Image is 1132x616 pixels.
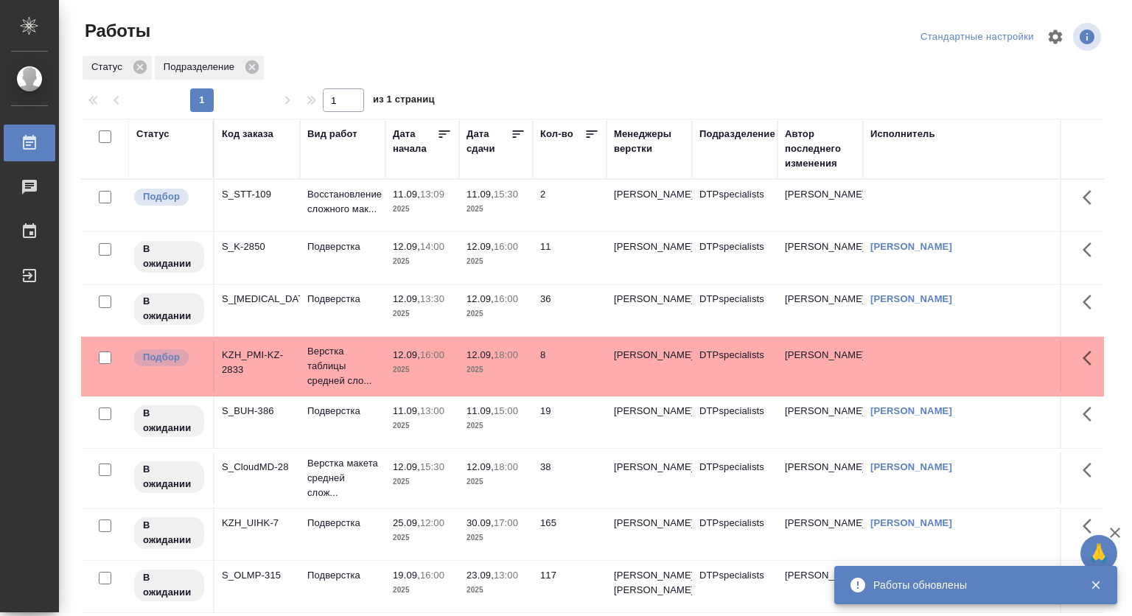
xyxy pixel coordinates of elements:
p: 23.09, [467,570,494,581]
p: Верстка таблицы средней сло... [307,344,378,388]
p: 2025 [467,202,525,217]
div: Дата сдачи [467,127,511,156]
p: Подразделение [164,60,240,74]
a: [PERSON_NAME] [870,517,952,528]
td: DTPspecialists [692,508,778,560]
p: 12.09, [393,349,420,360]
p: 11.09, [467,405,494,416]
td: [PERSON_NAME] [778,508,863,560]
div: Кол-во [540,127,573,141]
a: [PERSON_NAME] [870,461,952,472]
div: Исполнитель [870,127,935,141]
p: [PERSON_NAME] [614,292,685,307]
p: В ожидании [143,570,195,600]
p: 2025 [393,363,452,377]
span: 🙏 [1086,538,1111,569]
p: 18:00 [494,461,518,472]
p: 30.09, [467,517,494,528]
td: 19 [533,396,607,448]
td: [PERSON_NAME] [778,452,863,504]
td: 38 [533,452,607,504]
p: 2025 [393,419,452,433]
div: S_OLMP-315 [222,568,293,583]
div: S_K-2850 [222,239,293,254]
td: 165 [533,508,607,560]
span: Настроить таблицу [1038,19,1073,55]
p: В ожидании [143,242,195,271]
p: 15:00 [494,405,518,416]
span: Посмотреть информацию [1073,23,1104,51]
button: Закрыть [1080,578,1111,592]
p: 12.09, [467,349,494,360]
p: Подверстка [307,239,378,254]
p: В ожидании [143,406,195,435]
td: DTPspecialists [692,232,778,284]
p: 2025 [393,583,452,598]
a: [PERSON_NAME] [870,293,952,304]
td: 11 [533,232,607,284]
div: Менеджеры верстки [614,127,685,156]
p: В ожидании [143,294,195,323]
p: 2025 [393,475,452,489]
p: 2025 [467,531,525,545]
p: 13:09 [420,189,444,200]
p: 13:00 [420,405,444,416]
div: Статус [136,127,170,141]
p: Подверстка [307,516,378,531]
p: 2025 [467,475,525,489]
p: Статус [91,60,127,74]
td: [PERSON_NAME] [778,284,863,336]
span: Работы [81,19,150,43]
td: [PERSON_NAME] [778,340,863,392]
p: 2025 [393,202,452,217]
p: В ожидании [143,518,195,547]
div: Исполнитель назначен, приступать к работе пока рано [133,292,206,326]
div: S_STT-109 [222,187,293,202]
p: 13:30 [420,293,444,304]
p: 25.09, [393,517,420,528]
div: KZH_PMI-KZ-2833 [222,348,293,377]
div: split button [917,26,1038,49]
div: Исполнитель назначен, приступать к работе пока рано [133,460,206,494]
p: 13:00 [494,570,518,581]
a: [PERSON_NAME] [870,241,952,252]
p: Подбор [143,189,180,204]
p: [PERSON_NAME] [614,460,685,475]
div: S_CloudMD-28 [222,460,293,475]
td: [PERSON_NAME] [778,396,863,448]
p: 2025 [467,583,525,598]
p: [PERSON_NAME] [614,516,685,531]
a: [PERSON_NAME] [870,405,952,416]
p: 11.09, [393,405,420,416]
div: Код заказа [222,127,273,141]
p: 12.09, [467,293,494,304]
p: 16:00 [420,570,444,581]
button: Здесь прячутся важные кнопки [1074,284,1109,320]
td: [PERSON_NAME] [778,180,863,231]
p: 12.09, [467,461,494,472]
p: 16:00 [494,293,518,304]
td: 117 [533,561,607,612]
p: 11.09, [467,189,494,200]
p: Подбор [143,350,180,365]
p: 16:00 [420,349,444,360]
p: 12:00 [420,517,444,528]
div: S_BUH-386 [222,404,293,419]
td: [PERSON_NAME] [778,561,863,612]
p: 2025 [393,531,452,545]
div: Исполнитель назначен, приступать к работе пока рано [133,239,206,274]
p: Восстановление сложного мак... [307,187,378,217]
p: [PERSON_NAME] [614,404,685,419]
p: Подверстка [307,568,378,583]
p: Подверстка [307,404,378,419]
p: 2025 [467,307,525,321]
p: 16:00 [494,241,518,252]
div: Подразделение [155,56,264,80]
td: DTPspecialists [692,340,778,392]
td: DTPspecialists [692,284,778,336]
span: из 1 страниц [373,91,435,112]
p: [PERSON_NAME] [614,187,685,202]
td: 2 [533,180,607,231]
p: Подверстка [307,292,378,307]
p: [PERSON_NAME], [PERSON_NAME] [614,568,685,598]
